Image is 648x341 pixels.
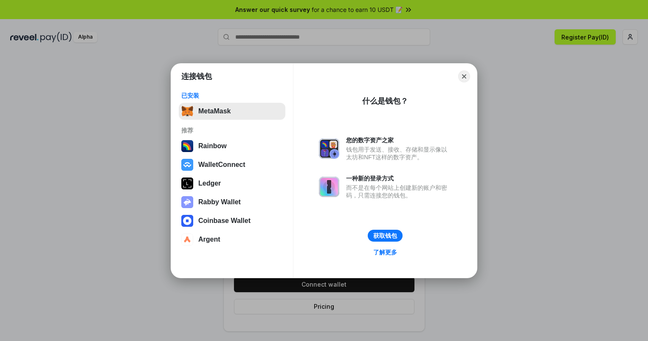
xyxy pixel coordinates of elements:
button: Rabby Wallet [179,194,285,211]
div: 一种新的登录方式 [346,175,451,182]
div: 什么是钱包？ [362,96,408,106]
div: Rabby Wallet [198,198,241,206]
img: svg+xml,%3Csvg%20xmlns%3D%22http%3A%2F%2Fwww.w3.org%2F2000%2Fsvg%22%20width%3D%2228%22%20height%3... [181,178,193,189]
div: 推荐 [181,127,283,134]
button: Coinbase Wallet [179,212,285,229]
div: MetaMask [198,107,231,115]
div: 而不是在每个网站上创建新的账户和密码，只需连接您的钱包。 [346,184,451,199]
div: 钱包用于发送、接收、存储和显示像以太坊和NFT这样的数字资产。 [346,146,451,161]
div: Argent [198,236,220,243]
div: 您的数字资产之家 [346,136,451,144]
button: MetaMask [179,103,285,120]
div: 已安装 [181,92,283,99]
img: svg+xml,%3Csvg%20xmlns%3D%22http%3A%2F%2Fwww.w3.org%2F2000%2Fsvg%22%20fill%3D%22none%22%20viewBox... [181,196,193,208]
button: Argent [179,231,285,248]
div: Ledger [198,180,221,187]
img: svg+xml,%3Csvg%20width%3D%22120%22%20height%3D%22120%22%20viewBox%3D%220%200%20120%20120%22%20fil... [181,140,193,152]
img: svg+xml,%3Csvg%20width%3D%2228%22%20height%3D%2228%22%20viewBox%3D%220%200%2028%2028%22%20fill%3D... [181,234,193,245]
button: Close [458,70,470,82]
button: Ledger [179,175,285,192]
img: svg+xml,%3Csvg%20xmlns%3D%22http%3A%2F%2Fwww.w3.org%2F2000%2Fsvg%22%20fill%3D%22none%22%20viewBox... [319,177,339,197]
button: WalletConnect [179,156,285,173]
div: Rainbow [198,142,227,150]
button: 获取钱包 [368,230,403,242]
img: svg+xml,%3Csvg%20xmlns%3D%22http%3A%2F%2Fwww.w3.org%2F2000%2Fsvg%22%20fill%3D%22none%22%20viewBox... [319,138,339,159]
div: WalletConnect [198,161,245,169]
img: svg+xml,%3Csvg%20width%3D%2228%22%20height%3D%2228%22%20viewBox%3D%220%200%2028%2028%22%20fill%3D... [181,159,193,171]
div: 获取钱包 [373,232,397,240]
img: svg+xml,%3Csvg%20fill%3D%22none%22%20height%3D%2233%22%20viewBox%3D%220%200%2035%2033%22%20width%... [181,105,193,117]
div: Coinbase Wallet [198,217,251,225]
img: svg+xml,%3Csvg%20width%3D%2228%22%20height%3D%2228%22%20viewBox%3D%220%200%2028%2028%22%20fill%3D... [181,215,193,227]
a: 了解更多 [368,247,402,258]
button: Rainbow [179,138,285,155]
h1: 连接钱包 [181,71,212,82]
div: 了解更多 [373,248,397,256]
